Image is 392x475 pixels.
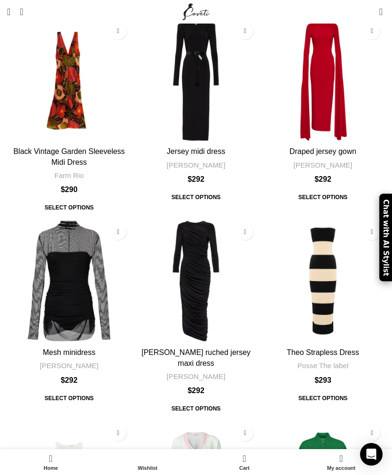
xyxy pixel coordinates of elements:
[61,185,65,193] span: $
[2,2,15,21] a: Open mobile menu
[165,400,227,417] span: Select options
[287,348,359,356] a: Theo Strapless Dress
[165,189,227,206] a: Select options for “Jersey midi dress”
[15,2,28,21] a: Search
[165,189,227,206] span: Select options
[314,175,331,183] bdi: 292
[134,18,258,143] a: Jersey midi dress
[188,175,192,183] span: $
[134,18,258,143] img: Norma Kamali Jersey midi dress16496 nobg
[314,175,319,183] span: $
[188,175,204,183] bdi: 292
[375,2,387,21] a: 0
[43,348,95,356] a: Mesh minidress
[292,390,354,407] span: Select options
[360,443,383,466] div: Open Intercom Messenger
[261,219,385,343] img: Posse The label dress
[365,2,375,21] div: My Wishlist
[167,371,226,381] a: [PERSON_NAME]
[134,219,258,343] a: Diana ruched jersey maxi dress
[261,18,385,143] img: Norma Kamali Draped jersey gown 425910 nobg
[7,465,94,471] span: Home
[292,390,354,407] a: Select options for “Theo Strapless Dress”
[38,199,101,216] a: Select options for “Black Vintage Garden Sleeveless Midi Dress”
[7,219,131,343] a: Mesh minidress
[180,7,212,15] a: Site logo
[55,170,84,180] a: Farm Rio
[99,451,196,473] div: My wishlist
[290,147,356,155] a: Draped jersey gown
[7,18,131,143] img: Farm Rio Black Vintage Garden Sleeveless Midi Dress42583 nobg
[38,390,101,407] span: Select options
[298,465,385,471] span: My account
[294,160,353,170] a: [PERSON_NAME]
[293,451,390,473] a: My account
[196,451,293,473] div: My cart
[167,147,225,155] a: Jersey midi dress
[188,386,204,394] bdi: 292
[314,376,331,384] bdi: 293
[61,376,65,384] span: $
[7,219,131,343] img: Norma Kamali Mesh minidress67517 nobg
[298,361,349,370] a: Posse The label
[201,465,288,471] span: Cart
[38,390,101,407] a: Select options for “Mesh minidress”
[7,18,131,143] a: Black Vintage Garden Sleeveless Midi Dress
[380,5,387,12] span: 0
[61,376,78,384] bdi: 292
[243,451,251,459] span: 0
[13,147,125,166] a: Black Vintage Garden Sleeveless Midi Dress
[134,219,258,343] img: Norma Kamali Diana ruched jersey maxi dress69650 nobg
[165,400,227,417] a: Select options for “Diana ruched jersey maxi dress”
[292,189,354,206] span: Select options
[167,160,226,170] a: [PERSON_NAME]
[99,451,196,473] a: Wishlist
[2,451,99,473] a: Home
[188,386,192,394] span: $
[196,451,293,473] a: 0 Cart
[314,376,319,384] span: $
[61,185,78,193] bdi: 290
[261,219,385,343] a: Theo Strapless Dress
[261,18,385,143] a: Draped jersey gown
[38,199,101,216] span: Select options
[141,348,251,367] a: [PERSON_NAME] ruched jersey maxi dress
[104,465,191,471] span: Wishlist
[40,361,99,370] a: [PERSON_NAME]
[292,189,354,206] a: Select options for “Draped jersey gown”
